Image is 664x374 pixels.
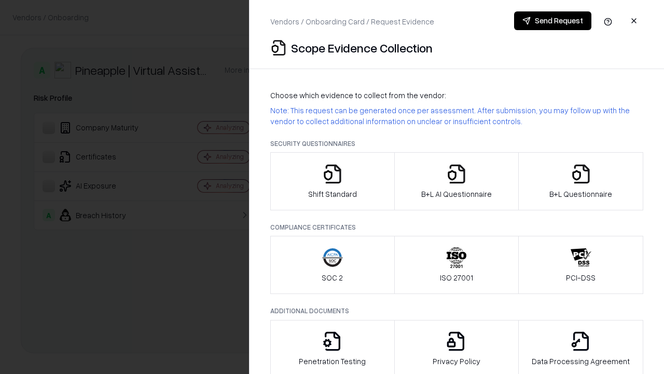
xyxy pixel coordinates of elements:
p: ISO 27001 [440,272,473,283]
p: Shift Standard [308,189,357,199]
p: B+L AI Questionnaire [421,189,492,199]
button: B+L AI Questionnaire [394,152,519,210]
button: SOC 2 [270,236,395,294]
p: Penetration Testing [299,356,366,367]
p: Security Questionnaires [270,139,643,148]
button: Shift Standard [270,152,395,210]
button: Send Request [514,11,591,30]
p: SOC 2 [322,272,343,283]
p: Additional Documents [270,306,643,315]
p: Scope Evidence Collection [291,39,433,56]
p: Note: This request can be generated once per assessment. After submission, you may follow up with... [270,105,643,127]
p: PCI-DSS [566,272,596,283]
button: PCI-DSS [518,236,643,294]
p: Privacy Policy [433,356,480,367]
button: ISO 27001 [394,236,519,294]
p: Data Processing Agreement [532,356,630,367]
p: B+L Questionnaire [549,189,612,199]
p: Compliance Certificates [270,223,643,232]
p: Vendors / Onboarding Card / Request Evidence [270,16,434,27]
p: Choose which evidence to collect from the vendor: [270,90,643,101]
button: B+L Questionnaire [518,152,643,210]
